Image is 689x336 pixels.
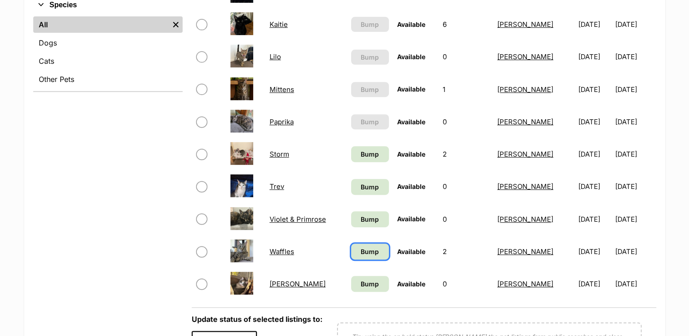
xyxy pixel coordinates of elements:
[397,150,425,158] span: Available
[361,279,379,289] span: Bump
[615,268,655,300] td: [DATE]
[439,138,493,170] td: 2
[439,236,493,267] td: 2
[351,179,389,195] a: Bump
[497,85,553,94] a: [PERSON_NAME]
[270,215,326,224] a: Violet & Primrose
[575,236,614,267] td: [DATE]
[575,204,614,235] td: [DATE]
[351,244,389,260] a: Bump
[397,183,425,190] span: Available
[33,35,183,51] a: Dogs
[351,114,389,129] button: Bump
[361,85,379,94] span: Bump
[230,77,253,100] img: Mittens
[351,211,389,227] a: Bump
[33,15,183,91] div: Species
[361,117,379,127] span: Bump
[361,20,379,29] span: Bump
[270,85,294,94] a: Mittens
[615,204,655,235] td: [DATE]
[615,171,655,202] td: [DATE]
[351,50,389,65] button: Bump
[397,248,425,255] span: Available
[439,9,493,40] td: 6
[615,9,655,40] td: [DATE]
[575,171,614,202] td: [DATE]
[575,41,614,72] td: [DATE]
[615,236,655,267] td: [DATE]
[361,182,379,192] span: Bump
[270,52,281,61] a: Lilo
[575,9,614,40] td: [DATE]
[497,20,553,29] a: [PERSON_NAME]
[351,17,389,32] button: Bump
[270,20,288,29] a: Kaitie
[439,106,493,137] td: 0
[270,150,289,158] a: Storm
[230,239,253,262] img: Waffles
[270,247,294,256] a: Waffles
[270,182,284,191] a: Trev
[575,106,614,137] td: [DATE]
[439,74,493,105] td: 1
[270,280,326,288] a: [PERSON_NAME]
[439,204,493,235] td: 0
[361,214,379,224] span: Bump
[397,118,425,126] span: Available
[497,280,553,288] a: [PERSON_NAME]
[575,138,614,170] td: [DATE]
[192,315,322,324] label: Update status of selected listings to:
[497,150,553,158] a: [PERSON_NAME]
[361,247,379,256] span: Bump
[351,82,389,97] button: Bump
[615,74,655,105] td: [DATE]
[397,85,425,93] span: Available
[33,71,183,87] a: Other Pets
[397,20,425,28] span: Available
[397,215,425,223] span: Available
[575,74,614,105] td: [DATE]
[497,52,553,61] a: [PERSON_NAME]
[497,117,553,126] a: [PERSON_NAME]
[497,215,553,224] a: [PERSON_NAME]
[497,247,553,256] a: [PERSON_NAME]
[230,45,253,67] img: Lilo
[397,280,425,288] span: Available
[351,276,389,292] a: Bump
[497,182,553,191] a: [PERSON_NAME]
[439,41,493,72] td: 0
[33,16,169,33] a: All
[615,106,655,137] td: [DATE]
[361,52,379,62] span: Bump
[230,12,253,35] img: Kaitie
[361,149,379,159] span: Bump
[351,146,389,162] a: Bump
[615,138,655,170] td: [DATE]
[33,53,183,69] a: Cats
[615,41,655,72] td: [DATE]
[439,171,493,202] td: 0
[397,53,425,61] span: Available
[439,268,493,300] td: 0
[575,268,614,300] td: [DATE]
[270,117,294,126] a: Paprika
[169,16,183,33] a: Remove filter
